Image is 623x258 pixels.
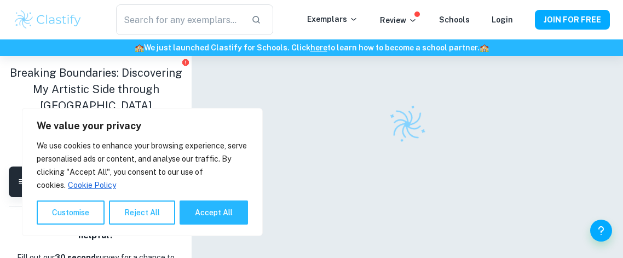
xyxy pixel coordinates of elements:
button: Help and Feedback [590,220,612,242]
p: We value your privacy [37,119,248,133]
button: Accept All [180,200,248,225]
button: JOIN FOR FREE [535,10,610,30]
h1: Breaking Boundaries: Discovering My Artistic Side through [GEOGRAPHIC_DATA] [9,65,183,114]
button: Reject All [109,200,175,225]
div: We value your privacy [22,108,263,236]
span: 🏫 [480,43,489,52]
p: Review [380,14,417,26]
h6: Are Common App essay exemplars helpful? [9,215,183,243]
a: Login [492,15,513,24]
a: Cookie Policy [67,180,117,190]
button: Customise [37,200,105,225]
img: Clastify logo [382,99,432,150]
h6: We just launched Clastify for Schools. Click to learn how to become a school partner. [2,42,621,54]
button: Share [4,127,96,158]
p: Exemplars [307,13,358,25]
a: Schools [439,15,470,24]
button: Essay Analysis [9,167,100,197]
a: here [310,43,327,52]
span: 🏫 [135,43,144,52]
button: Report issue [181,58,189,66]
img: Clastify logo [13,9,83,31]
input: Search for any exemplars... [116,4,243,35]
p: We use cookies to enhance your browsing experience, serve personalised ads or content, and analys... [37,139,248,192]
